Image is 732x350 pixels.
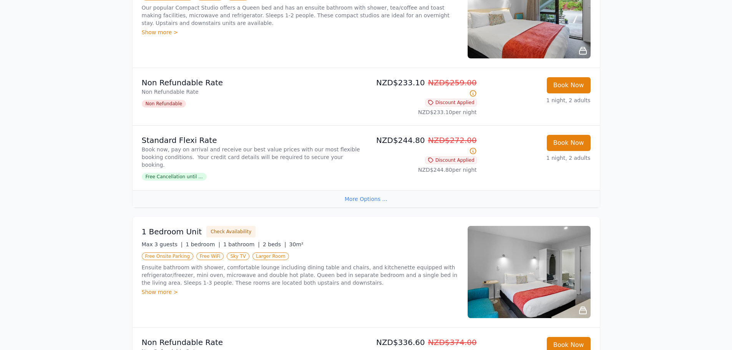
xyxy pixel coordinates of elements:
[142,252,193,260] span: Free Onsite Parking
[142,337,363,348] p: Non Refundable Rate
[142,146,363,169] p: Book now, pay on arrival and receive our best value prices with our most flexible booking conditi...
[142,135,363,146] p: Standard Flexi Rate
[547,135,591,151] button: Book Now
[227,252,249,260] span: Sky TV
[142,77,363,88] p: Non Refundable Rate
[223,241,260,247] span: 1 bathroom |
[428,338,477,347] span: NZD$374.00
[369,135,477,156] p: NZD$244.80
[142,4,458,27] p: Our popular Compact Studio offers a Queen bed and has an ensuite bathroom with shower, tea/coffee...
[252,252,289,260] span: Larger Room
[263,241,286,247] span: 2 beds |
[369,108,477,116] p: NZD$233.10 per night
[547,77,591,93] button: Book Now
[425,156,477,164] span: Discount Applied
[142,173,207,181] span: Free Cancellation until ...
[425,99,477,106] span: Discount Applied
[483,96,591,104] p: 1 night, 2 adults
[142,28,458,36] div: Show more >
[196,252,224,260] span: Free WiFi
[369,166,477,174] p: NZD$244.80 per night
[289,241,304,247] span: 30m²
[428,78,477,87] span: NZD$259.00
[186,241,220,247] span: 1 bedroom |
[483,154,591,162] p: 1 night, 2 adults
[206,226,256,237] button: Check Availability
[142,88,363,96] p: Non Refundable Rate
[142,288,458,296] div: Show more >
[142,100,186,108] span: Non Refundable
[142,241,183,247] span: Max 3 guests |
[133,190,600,207] div: More Options ...
[369,77,477,99] p: NZD$233.10
[142,226,202,237] h3: 1 Bedroom Unit
[428,136,477,145] span: NZD$272.00
[142,264,458,287] p: Ensuite bathroom with shower, comfortable lounge including dining table and chairs, and kitchenet...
